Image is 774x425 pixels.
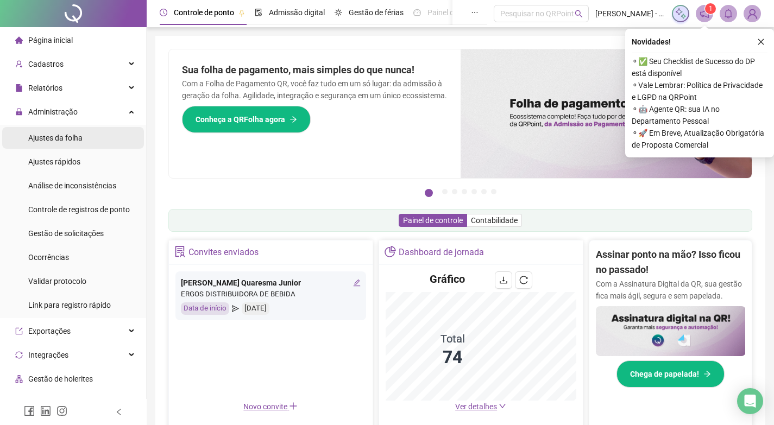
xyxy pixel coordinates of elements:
div: Dashboard de jornada [399,243,484,262]
span: linkedin [40,405,51,416]
h2: Sua folha de pagamento, mais simples do que nunca! [182,62,448,78]
span: Administração [28,107,78,116]
span: export [15,327,23,335]
span: Gestão de holerites [28,375,93,383]
button: 5 [471,189,477,194]
div: Convites enviados [188,243,259,262]
h2: Assinar ponto na mão? Isso ficou no passado! [596,247,746,278]
div: ERGOS DISTRIBUIDORA DE BEBIDA [181,289,361,300]
span: Gestão de solicitações [28,229,104,238]
span: ⚬ 🚀 Em Breve, Atualização Obrigatória de Proposta Comercial [632,127,767,151]
a: Ver detalhes down [455,402,506,411]
span: bell [723,9,733,18]
span: arrow-right [703,370,711,378]
span: home [15,36,23,44]
span: notification [700,9,709,18]
img: banner%2F02c71560-61a6-44d4-94b9-c8ab97240462.png [596,306,746,356]
div: [DATE] [242,302,269,315]
span: apartment [15,375,23,383]
img: sparkle-icon.fc2bf0ac1784a2077858766a79e2daf3.svg [675,8,687,20]
span: Ajustes rápidos [28,157,80,166]
span: download [499,276,508,284]
span: [PERSON_NAME] - Ergos Distribuidora [595,8,665,20]
span: ⚬ Vale Lembrar: Política de Privacidade e LGPD na QRPoint [632,79,767,103]
span: sun [335,9,342,16]
span: pie-chart [385,246,396,257]
span: facebook [24,405,35,416]
button: 4 [462,189,467,194]
sup: 1 [705,3,716,14]
img: banner%2F8d14a306-6205-4263-8e5b-06e9a85ad873.png [461,49,752,178]
span: Relatórios [28,84,62,92]
span: Conheça a QRFolha agora [196,113,285,125]
span: down [499,402,506,410]
span: file [15,84,23,92]
span: Ocorrências [28,253,69,262]
span: Contabilidade [471,216,518,225]
span: sync [15,351,23,359]
span: Gestão de férias [349,8,404,17]
button: 6 [481,189,487,194]
span: search [575,10,583,18]
span: lock [15,108,23,116]
span: file-done [255,9,262,16]
span: ⚬ 🤖 Agente QR: sua IA no Departamento Pessoal [632,103,767,127]
span: Novo convite [243,402,298,411]
span: edit [353,279,361,287]
span: Admissão digital [269,8,325,17]
span: Página inicial [28,36,73,45]
button: 3 [452,189,457,194]
span: pushpin [238,10,245,16]
span: Agente de IA [28,398,71,407]
span: send [232,302,239,315]
span: Controle de registros de ponto [28,205,130,214]
span: Link para registro rápido [28,301,111,309]
span: Integrações [28,351,68,359]
span: Exportações [28,327,71,335]
p: Com a Folha de Pagamento QR, você faz tudo em um só lugar: da admissão à geração da folha. Agilid... [182,78,448,102]
span: Cadastros [28,60,64,68]
button: 2 [442,189,448,194]
button: 1 [425,189,433,197]
span: plus [289,402,298,410]
span: solution [174,246,186,257]
span: 1 [709,5,713,12]
p: Com a Assinatura Digital da QR, sua gestão fica mais ágil, segura e sem papelada. [596,278,746,302]
button: Conheça a QRFolha agora [182,106,311,133]
span: Chega de papelada! [630,368,699,380]
h4: Gráfico [430,271,465,287]
button: 7 [491,189,496,194]
img: 93446 [744,5,760,22]
span: clock-circle [160,9,167,16]
span: Ver detalhes [455,402,497,411]
button: Chega de papelada! [616,360,725,388]
span: Painel do DP [427,8,470,17]
div: Data de início [181,302,229,315]
span: ellipsis [471,9,479,16]
span: reload [519,276,528,284]
span: Validar protocolo [28,277,86,286]
span: Novidades ! [632,36,671,48]
span: instagram [56,405,67,416]
div: Open Intercom Messenger [737,388,763,414]
span: close [757,38,765,46]
span: Ajustes da folha [28,134,83,142]
div: [PERSON_NAME] Quaresma Junior [181,277,361,289]
span: Controle de ponto [174,8,234,17]
span: Painel de controle [403,216,463,225]
span: ⚬ ✅ Seu Checklist de Sucesso do DP está disponível [632,55,767,79]
span: Análise de inconsistências [28,181,116,190]
span: dashboard [413,9,421,16]
span: arrow-right [290,116,297,123]
span: left [115,408,123,416]
span: user-add [15,60,23,68]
